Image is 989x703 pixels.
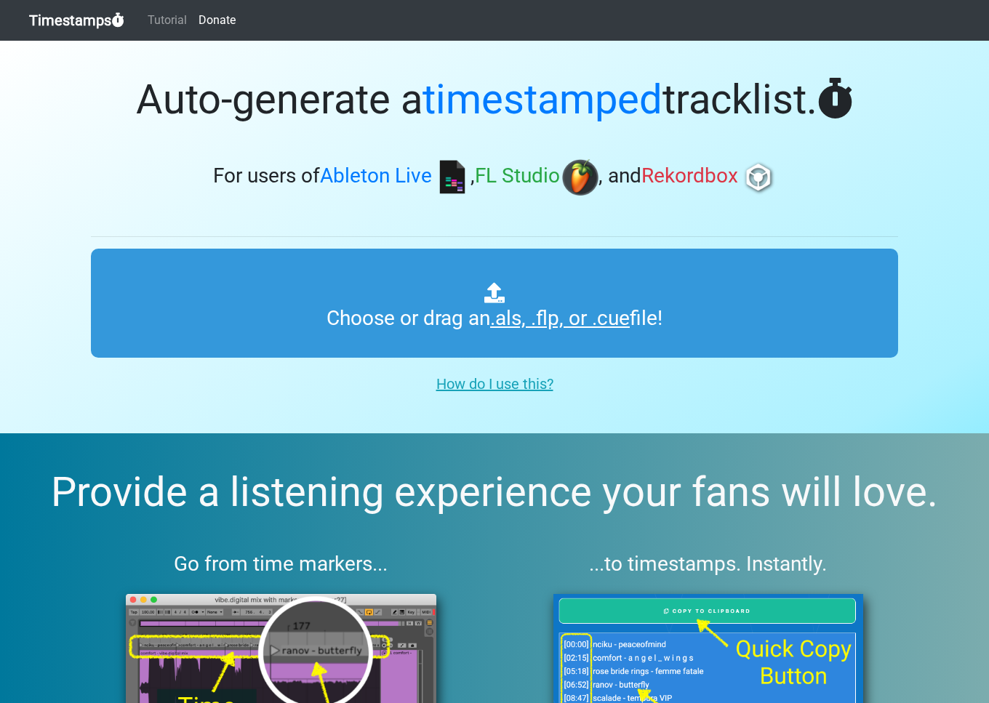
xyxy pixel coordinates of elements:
span: timestamped [423,76,662,124]
a: Timestamps [29,6,124,35]
img: ableton.png [434,159,471,196]
span: Ableton Live [320,164,432,188]
h3: ...to timestamps. Instantly. [518,552,899,577]
h1: Auto-generate a tracklist. [91,76,898,124]
span: Rekordbox [641,164,738,188]
img: fl.png [562,159,598,196]
u: How do I use this? [436,375,553,393]
h3: For users of , , and [91,159,898,196]
h3: Go from time markers... [91,552,471,577]
h2: Provide a listening experience your fans will love. [35,468,954,517]
a: Donate [193,6,241,35]
a: Tutorial [142,6,193,35]
span: FL Studio [475,164,560,188]
img: rb.png [740,159,777,196]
